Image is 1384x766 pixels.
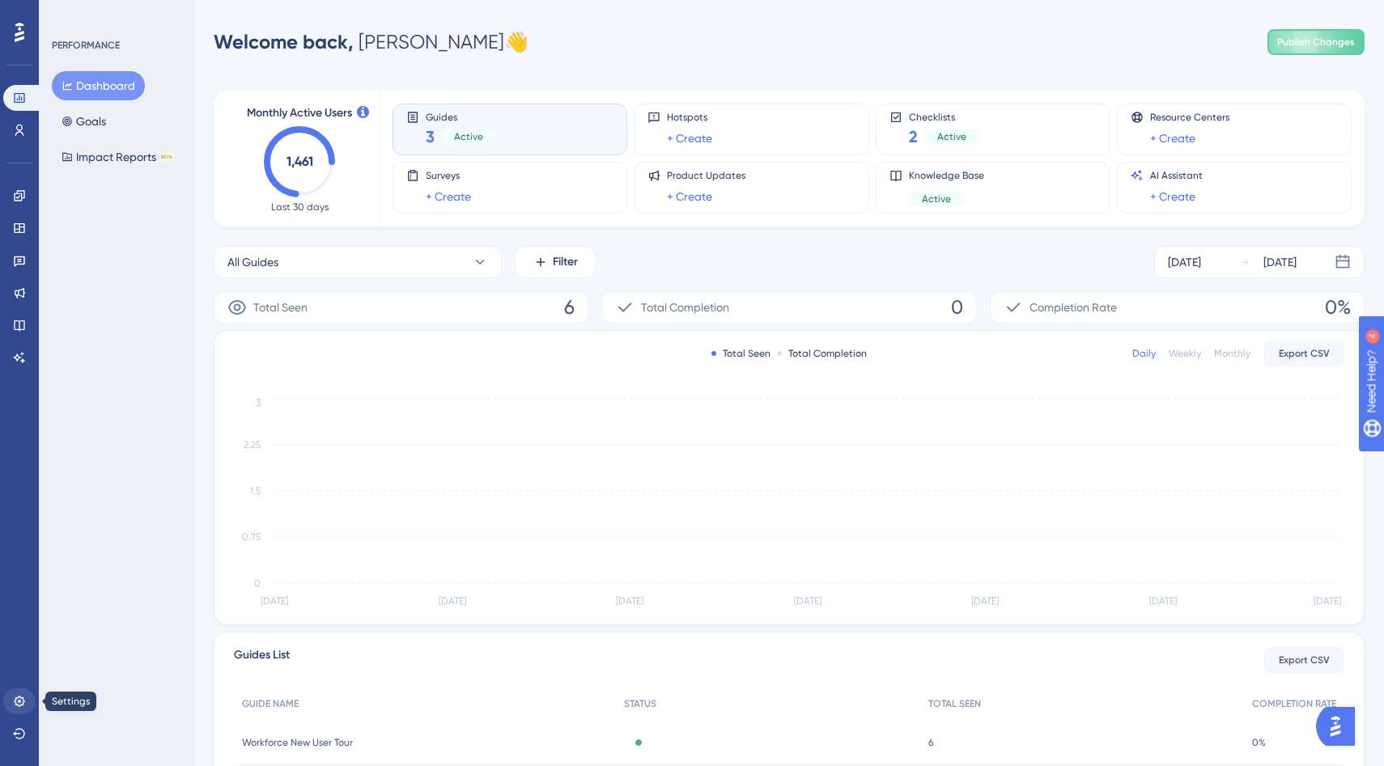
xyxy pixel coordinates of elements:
[256,397,261,408] tspan: 3
[777,347,867,360] div: Total Completion
[922,193,951,205] span: Active
[52,142,184,171] button: Impact ReportsBETA
[1267,29,1365,55] button: Publish Changes
[1316,702,1365,751] iframe: UserGuiding AI Assistant Launcher
[247,104,352,123] span: Monthly Active Users
[553,252,578,272] span: Filter
[937,130,966,143] span: Active
[287,154,313,169] text: 1,461
[794,595,821,607] tspan: [DATE]
[1263,341,1344,366] button: Export CSV
[1150,187,1195,206] a: + Create
[242,697,299,710] span: GUIDE NAME
[667,169,745,182] span: Product Updates
[667,111,712,124] span: Hotspots
[1030,298,1117,317] span: Completion Rate
[909,111,979,122] span: Checklists
[711,347,771,360] div: Total Seen
[1168,252,1201,272] div: [DATE]
[1132,347,1156,360] div: Daily
[52,107,116,136] button: Goals
[253,298,308,317] span: Total Seen
[52,39,120,52] div: PERFORMANCE
[971,595,999,607] tspan: [DATE]
[1252,736,1266,749] span: 0%
[214,30,354,53] span: Welcome back,
[426,111,496,122] span: Guides
[261,595,288,607] tspan: [DATE]
[439,595,466,607] tspan: [DATE]
[564,294,575,320] span: 6
[234,645,290,675] span: Guides List
[38,4,101,23] span: Need Help?
[254,578,261,589] tspan: 0
[426,187,471,206] a: + Create
[1263,252,1297,272] div: [DATE]
[113,8,117,21] div: 4
[624,697,656,710] span: STATUS
[426,169,471,182] span: Surveys
[667,187,712,206] a: + Create
[244,439,261,451] tspan: 2.25
[52,71,145,100] button: Dashboard
[214,29,529,55] div: [PERSON_NAME] 👋
[928,736,933,749] span: 6
[909,169,984,182] span: Knowledge Base
[667,129,712,148] a: + Create
[1149,595,1177,607] tspan: [DATE]
[515,246,596,278] button: Filter
[426,125,435,148] span: 3
[641,298,729,317] span: Total Completion
[227,252,278,272] span: All Guides
[951,294,963,320] span: 0
[1279,654,1330,667] span: Export CSV
[928,697,981,710] span: TOTAL SEEN
[1214,347,1250,360] div: Monthly
[214,246,502,278] button: All Guides
[1314,595,1341,607] tspan: [DATE]
[1263,647,1344,673] button: Export CSV
[1150,129,1195,148] a: + Create
[271,201,329,214] span: Last 30 days
[1325,294,1351,320] span: 0%
[242,736,353,749] span: Workforce New User Tour
[1277,36,1355,49] span: Publish Changes
[242,531,261,543] tspan: 0.75
[250,485,261,497] tspan: 1.5
[159,153,174,161] div: BETA
[616,595,643,607] tspan: [DATE]
[909,125,918,148] span: 2
[1150,169,1203,182] span: AI Assistant
[454,130,483,143] span: Active
[1150,111,1229,124] span: Resource Centers
[1169,347,1201,360] div: Weekly
[1279,347,1330,360] span: Export CSV
[1252,697,1336,710] span: COMPLETION RATE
